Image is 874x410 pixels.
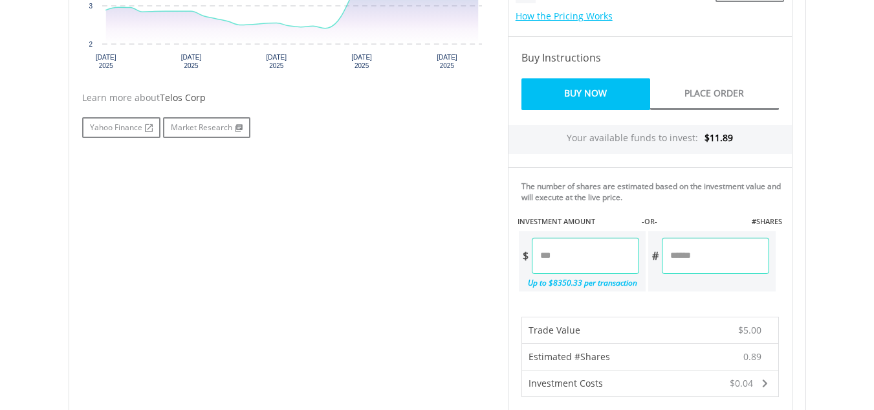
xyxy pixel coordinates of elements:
span: $11.89 [705,131,733,144]
span: Estimated #Shares [529,350,610,363]
label: INVESTMENT AMOUNT [518,216,595,227]
text: 2 [89,41,93,48]
div: $ [519,238,532,274]
span: 0.89 [743,350,761,363]
a: Yahoo Finance [82,117,160,138]
div: The number of shares are estimated based on the investment value and will execute at the live price. [521,181,787,203]
div: Up to $8350.33 per transaction [519,274,640,291]
text: 3 [89,3,93,10]
a: Buy Now [521,78,650,110]
label: -OR- [642,216,657,227]
a: Market Research [163,117,250,138]
div: # [648,238,662,274]
span: Investment Costs [529,377,603,389]
text: [DATE] 2025 [351,54,372,69]
div: Your available funds to invest: [508,125,792,154]
text: [DATE] 2025 [180,54,201,69]
label: #SHARES [752,216,782,227]
text: [DATE] 2025 [437,54,457,69]
span: Telos Corp [160,91,206,104]
text: [DATE] 2025 [266,54,287,69]
a: How the Pricing Works [516,10,613,22]
h4: Buy Instructions [521,50,779,65]
a: Place Order [650,78,779,110]
span: $5.00 [738,324,761,336]
text: [DATE] 2025 [96,54,116,69]
span: Trade Value [529,324,580,336]
span: $0.04 [730,377,753,389]
div: Learn more about [82,91,488,104]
